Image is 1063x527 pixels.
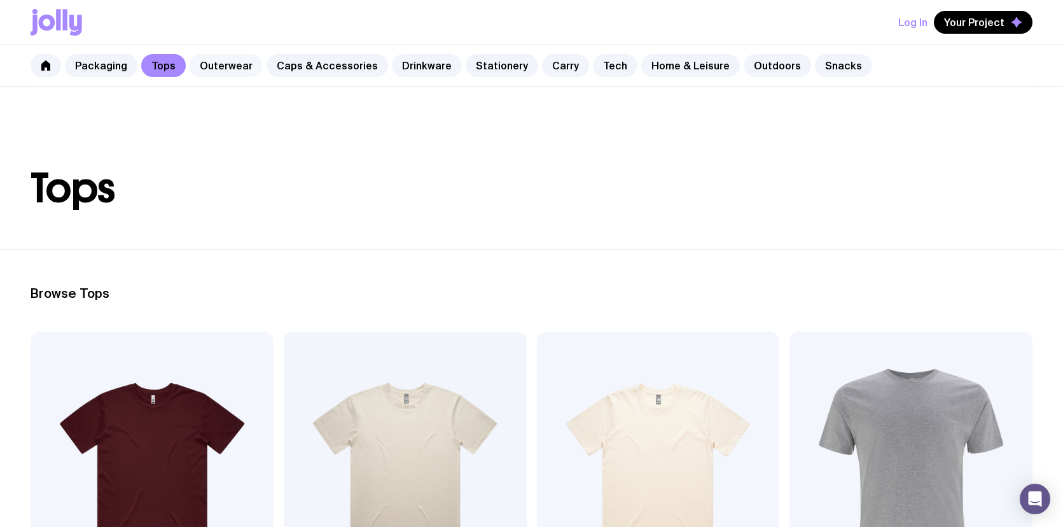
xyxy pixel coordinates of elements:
a: Drinkware [392,54,462,77]
h1: Tops [31,168,1032,209]
div: Open Intercom Messenger [1020,484,1050,514]
button: Log In [898,11,928,34]
a: Stationery [466,54,538,77]
a: Outdoors [744,54,811,77]
a: Tops [141,54,186,77]
a: Carry [542,54,589,77]
a: Packaging [65,54,137,77]
a: Home & Leisure [641,54,740,77]
a: Tech [593,54,637,77]
a: Snacks [815,54,872,77]
a: Caps & Accessories [267,54,388,77]
button: Your Project [934,11,1032,34]
a: Outerwear [190,54,263,77]
span: Your Project [944,16,1004,29]
h2: Browse Tops [31,286,1032,301]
